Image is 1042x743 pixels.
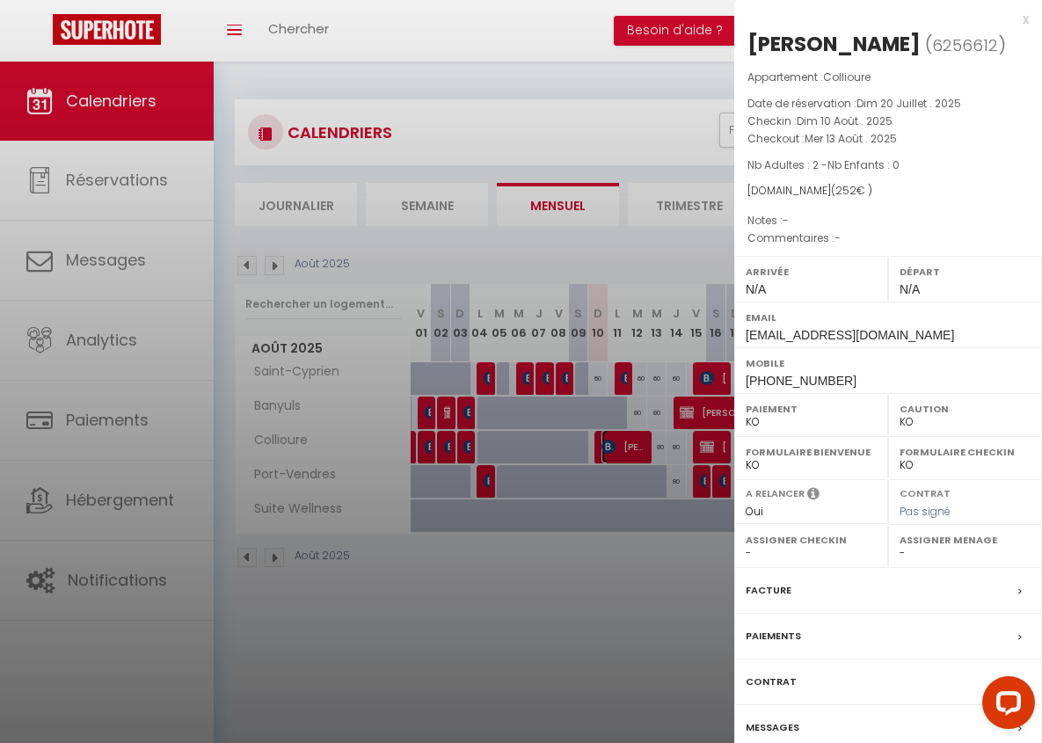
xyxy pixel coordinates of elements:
label: Paiements [746,627,801,645]
span: Nb Adultes : 2 - [747,157,900,172]
span: 252 [835,183,856,198]
span: Dim 20 Juillet . 2025 [856,96,961,111]
span: - [783,213,789,228]
iframe: LiveChat chat widget [968,669,1042,743]
i: Sélectionner OUI si vous souhaiter envoyer les séquences de messages post-checkout [807,486,820,506]
span: N/A [746,282,766,296]
label: Contrat [746,673,797,691]
span: ( € ) [831,183,872,198]
label: Formulaire Checkin [900,443,1031,461]
span: 6256612 [932,34,998,56]
p: Commentaires : [747,229,1029,247]
label: Assigner Checkin [746,531,877,549]
span: ( ) [925,33,1006,57]
span: - [834,230,841,245]
label: A relancer [746,486,805,501]
p: Checkin : [747,113,1029,130]
span: Collioure [823,69,871,84]
label: Facture [746,581,791,600]
label: Assigner Menage [900,531,1031,549]
label: Arrivée [746,263,877,280]
div: [PERSON_NAME] [747,30,921,58]
p: Date de réservation : [747,95,1029,113]
label: Paiement [746,400,877,418]
span: [EMAIL_ADDRESS][DOMAIN_NAME] [746,328,954,342]
span: Mer 13 Août . 2025 [805,131,897,146]
label: Messages [746,718,799,737]
label: Mobile [746,354,1031,372]
div: x [734,9,1029,30]
p: Appartement : [747,69,1029,86]
span: Dim 10 Août . 2025 [797,113,893,128]
span: Nb Enfants : 0 [827,157,900,172]
label: Email [746,309,1031,326]
span: Pas signé [900,504,951,519]
label: Caution [900,400,1031,418]
span: N/A [900,282,920,296]
span: [PHONE_NUMBER] [746,374,856,388]
p: Checkout : [747,130,1029,148]
label: Contrat [900,486,951,498]
label: Formulaire Bienvenue [746,443,877,461]
div: [DOMAIN_NAME] [747,183,1029,200]
label: Départ [900,263,1031,280]
p: Notes : [747,212,1029,229]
